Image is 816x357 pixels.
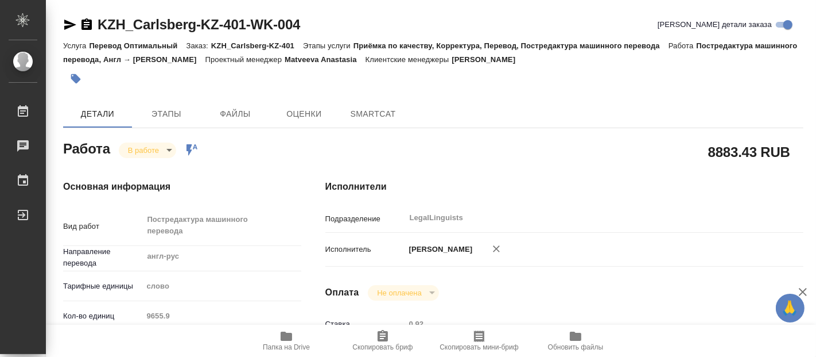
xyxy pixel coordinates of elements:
[63,18,77,32] button: Скопировать ссылку для ЯМессенджера
[63,221,142,232] p: Вид работ
[63,281,142,292] p: Тарифные единицы
[353,41,669,50] p: Приёмка по качеству, Корректура, Перевод, Постредактура машинного перевода
[405,244,473,255] p: [PERSON_NAME]
[335,325,431,357] button: Скопировать бриф
[548,343,604,351] span: Обновить файлы
[142,277,301,296] div: слово
[208,107,263,121] span: Файлы
[325,180,803,194] h4: Исполнители
[527,325,624,357] button: Обновить файлы
[325,213,405,225] p: Подразделение
[63,41,89,50] p: Услуга
[70,107,125,121] span: Детали
[708,142,790,162] h2: 8883.43 RUB
[669,41,697,50] p: Работа
[374,288,425,298] button: Не оплачена
[277,107,332,121] span: Оценки
[80,18,94,32] button: Скопировать ссылку
[139,107,194,121] span: Этапы
[452,55,524,64] p: [PERSON_NAME]
[119,143,176,158] div: В работе
[325,286,359,300] h4: Оплата
[780,296,800,320] span: 🙏
[63,246,142,269] p: Направление перевода
[263,343,310,351] span: Папка на Drive
[325,318,405,330] p: Ставка
[352,343,413,351] span: Скопировать бриф
[63,180,279,194] h4: Основная информация
[142,308,301,324] input: Пустое поле
[98,17,300,32] a: KZH_Carlsberg-KZ-401-WK-004
[238,325,335,357] button: Папка на Drive
[205,55,285,64] p: Проектный менеджер
[303,41,353,50] p: Этапы услуги
[63,66,88,91] button: Добавить тэг
[63,137,110,158] h2: Работа
[405,316,764,332] input: Пустое поле
[658,19,772,30] span: [PERSON_NAME] детали заказа
[325,244,405,255] p: Исполнитель
[285,55,366,64] p: Matveeva Anastasia
[440,343,518,351] span: Скопировать мини-бриф
[125,145,162,155] button: В работе
[431,325,527,357] button: Скопировать мини-бриф
[345,107,401,121] span: SmartCat
[484,236,509,262] button: Удалить исполнителя
[368,285,438,301] div: В работе
[776,294,805,323] button: 🙏
[366,55,452,64] p: Клиентские менеджеры
[89,41,186,50] p: Перевод Оптимальный
[186,41,211,50] p: Заказ:
[63,310,142,322] p: Кол-во единиц
[211,41,303,50] p: KZH_Carlsberg-KZ-401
